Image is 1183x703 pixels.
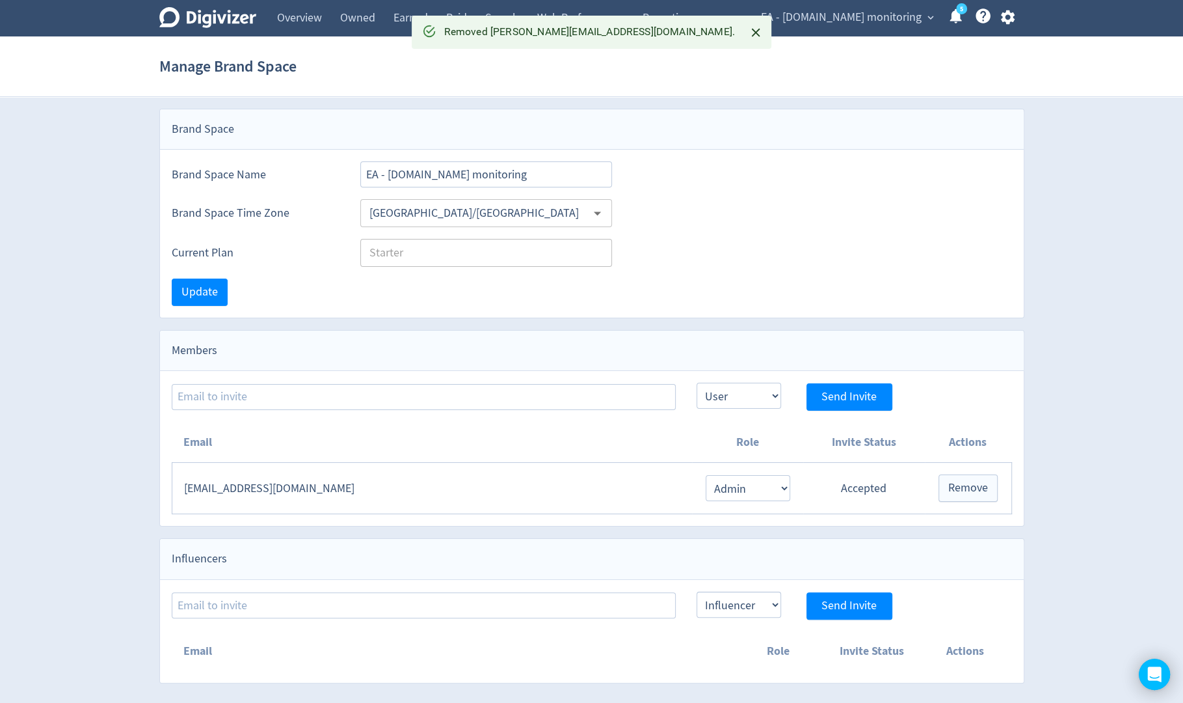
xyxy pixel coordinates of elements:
span: expand_more [925,12,937,23]
th: Role [732,631,825,671]
div: Influencers [160,539,1024,579]
text: 5 [959,5,963,14]
th: Invite Status [825,631,918,671]
th: Role [692,422,803,463]
span: EA - [DOMAIN_NAME] monitoring [761,7,922,28]
label: Brand Space Time Zone [172,205,339,221]
th: Actions [925,422,1011,463]
button: Remove [938,475,998,502]
span: Send Invite [821,391,877,403]
div: Members [160,331,1024,371]
button: Send Invite [806,592,892,620]
h1: Manage Brand Space [159,46,297,87]
th: Invite Status [803,422,925,463]
label: Current Plan [172,245,339,261]
th: Email [172,422,692,463]
div: Brand Space [160,109,1024,150]
input: Brand Space [360,161,613,187]
div: Open Intercom Messenger [1139,659,1170,690]
button: Open [587,203,607,223]
button: Close [745,22,767,44]
th: Email [172,631,732,671]
label: Brand Space Name [172,167,339,183]
span: Send Invite [821,600,877,612]
th: Actions [918,631,1012,671]
span: Remove [948,482,988,494]
td: Accepted [803,463,925,514]
button: Update [172,279,228,306]
input: Email to invite [172,384,676,410]
a: 5 [956,3,967,14]
button: Send Invite [806,383,892,411]
span: Update [181,286,218,298]
div: Removed [PERSON_NAME][EMAIL_ADDRESS][DOMAIN_NAME]. [444,20,735,45]
input: Select Timezone [364,203,587,223]
td: [EMAIL_ADDRESS][DOMAIN_NAME] [172,463,692,514]
button: EA - [DOMAIN_NAME] monitoring [756,7,937,28]
input: Email to invite [172,592,676,618]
